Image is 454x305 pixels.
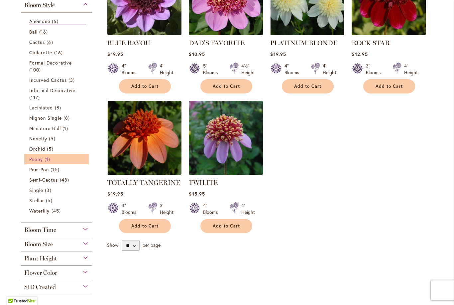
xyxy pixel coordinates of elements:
[29,145,85,152] a: Orchid 5
[24,255,57,262] span: Plant Height
[107,39,151,47] a: BLUE BAYOU
[29,146,45,152] span: Orchid
[143,242,161,248] span: per page
[29,104,53,111] span: Laciniated
[352,39,390,47] a: ROCK STAR
[5,281,24,300] iframe: Launch Accessibility Center
[200,79,252,93] button: Add to Cart
[29,156,85,163] a: Peony 1
[376,83,403,89] span: Add to Cart
[29,114,85,121] a: Mignon Single 8
[29,125,61,131] span: Miniature Ball
[54,49,64,56] span: 16
[47,39,55,46] span: 6
[55,104,63,111] span: 8
[29,87,75,93] span: Informal Decorative
[29,76,85,83] a: Incurved Cactus 3
[241,63,255,76] div: 4½' Height
[46,197,54,204] span: 5
[213,223,240,229] span: Add to Cart
[270,51,286,57] span: $19.95
[270,30,344,37] a: PLATINUM BLONDE
[189,179,218,187] a: TWILITE
[131,83,159,89] span: Add to Cart
[29,66,43,73] span: 100
[352,30,426,37] a: ROCK STAR
[189,39,245,47] a: DAD'S FAVORITE
[107,30,181,37] a: BLUE BAYOU
[24,283,56,291] span: SID Created
[29,187,85,194] a: Single 3
[122,63,140,76] div: 4" Blooms
[189,101,263,175] img: TWILITE
[160,63,173,76] div: 4' Height
[189,30,263,37] a: DAD'S FAVORITE
[24,1,55,9] span: Bloom Style
[203,63,222,76] div: 5" Blooms
[29,166,49,173] span: Pom Pon
[63,114,71,121] span: 8
[52,18,60,25] span: 6
[107,179,180,187] a: TOTALLY TANGERINE
[29,39,45,45] span: Cactus
[52,207,62,214] span: 45
[29,208,50,214] span: Waterlily
[29,18,85,25] a: Anemone 6
[189,191,205,197] span: $15.95
[39,28,50,35] span: 16
[29,125,85,132] a: Miniature Ball 1
[107,51,123,57] span: $19.95
[29,94,42,101] span: 117
[68,76,76,83] span: 3
[29,104,85,111] a: Laciniated 8
[24,269,57,276] span: Flower Color
[29,49,85,56] a: Collarette 16
[62,125,70,132] span: 1
[241,202,255,216] div: 4' Height
[131,223,159,229] span: Add to Cart
[294,83,321,89] span: Add to Cart
[284,63,303,76] div: 4" Blooms
[29,49,53,56] span: Collarette
[29,77,67,83] span: Incurved Cactus
[119,79,171,93] button: Add to Cart
[29,207,85,214] a: Waterlily 45
[29,87,85,101] a: Informal Decorative 117
[29,18,50,24] span: Anemone
[122,202,140,216] div: 3" Blooms
[189,170,263,176] a: TWILITE
[107,191,123,197] span: $19.95
[203,202,222,216] div: 4" Blooms
[29,176,85,183] a: Semi-Cactus 48
[51,166,61,173] span: 15
[29,135,85,142] a: Novelty 5
[49,135,57,142] span: 5
[47,145,55,152] span: 5
[29,28,85,35] a: Ball 16
[270,39,337,47] a: PLATINUM BLONDE
[29,60,72,66] span: Formal Decorative
[29,29,38,35] span: Ball
[107,242,118,248] span: Show
[29,197,85,204] a: Stellar 5
[29,39,85,46] a: Cactus 6
[213,83,240,89] span: Add to Cart
[29,59,85,73] a: Formal Decorative 100
[29,197,44,204] span: Stellar
[200,219,252,233] button: Add to Cart
[323,63,336,76] div: 4' Height
[363,79,415,93] button: Add to Cart
[29,177,58,183] span: Semi-Cactus
[366,63,385,76] div: 3" Blooms
[29,166,85,173] a: Pom Pon 15
[29,115,62,121] span: Mignon Single
[352,51,368,57] span: $12.95
[45,156,52,163] span: 1
[29,156,43,162] span: Peony
[107,101,181,175] img: TOTALLY TANGERINE
[29,135,47,142] span: Novelty
[107,170,181,176] a: TOTALLY TANGERINE
[160,202,173,216] div: 3' Height
[24,240,53,248] span: Bloom Size
[119,219,171,233] button: Add to Cart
